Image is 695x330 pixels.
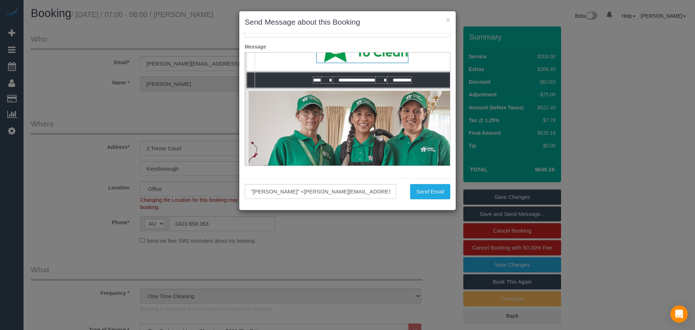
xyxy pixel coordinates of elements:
[670,305,688,323] div: Open Intercom Messenger
[239,43,456,50] label: Message
[245,17,450,28] h3: Send Message about this Booking
[446,16,450,24] button: ×
[245,53,450,166] iframe: Rich Text Editor, editor1
[410,184,450,199] button: Send Email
